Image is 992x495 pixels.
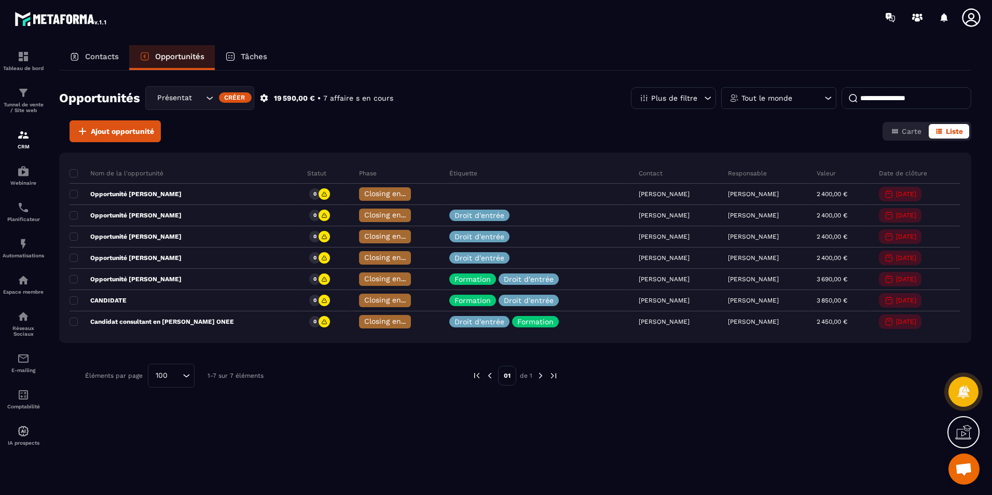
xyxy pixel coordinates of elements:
p: [DATE] [896,212,916,219]
p: Contacts [85,52,119,61]
p: Formation [517,318,554,325]
p: Droit d'entrée [454,254,504,262]
div: Search for option [148,364,195,388]
p: 2 450,00 € [817,318,847,325]
p: Planificateur [3,216,44,222]
p: Comptabilité [3,404,44,409]
p: • [318,93,321,103]
p: de 1 [520,372,532,380]
img: formation [17,129,30,141]
input: Search for option [171,370,180,381]
a: automationsautomationsAutomatisations [3,230,44,266]
p: 0 [313,212,316,219]
p: [DATE] [896,190,916,198]
p: [PERSON_NAME] [728,190,779,198]
p: [DATE] [896,297,916,304]
p: Webinaire [3,180,44,186]
img: automations [17,274,30,286]
a: emailemailE-mailing [3,345,44,381]
p: 19 590,00 € [274,93,315,103]
p: Contact [639,169,663,177]
img: prev [485,371,494,380]
a: formationformationTableau de bord [3,43,44,79]
p: [PERSON_NAME] [728,212,779,219]
p: E-mailing [3,367,44,373]
p: 7 affaire s en cours [323,93,393,103]
span: Closing en cours [364,211,423,219]
img: accountant [17,389,30,401]
p: 0 [313,233,316,240]
a: social-networksocial-networkRéseaux Sociaux [3,302,44,345]
p: Droit d'entrée [504,276,554,283]
span: 100 [152,370,171,381]
p: Automatisations [3,253,44,258]
p: 0 [313,254,316,262]
img: next [536,371,545,380]
img: scheduler [17,201,30,214]
img: formation [17,87,30,99]
a: accountantaccountantComptabilité [3,381,44,417]
p: 0 [313,276,316,283]
p: Droit d'entrée [454,318,504,325]
p: Date de clôture [879,169,927,177]
p: Opportunités [155,52,204,61]
p: Droit d'entrée [504,297,554,304]
button: Ajout opportunité [70,120,161,142]
p: Droit d'entrée [454,212,504,219]
a: formationformationTunnel de vente / Site web [3,79,44,121]
p: Plus de filtre [651,94,697,102]
img: logo [15,9,108,28]
p: 3 850,00 € [817,297,847,304]
span: Liste [946,127,963,135]
div: Créer [219,92,252,103]
p: Candidat consultant en [PERSON_NAME] ONEE [70,318,234,326]
p: [PERSON_NAME] [728,318,779,325]
p: Statut [307,169,326,177]
img: automations [17,425,30,437]
button: Carte [885,124,928,139]
a: automationsautomationsWebinaire [3,157,44,194]
p: CANDIDATE [70,296,127,305]
span: Closing en cours [364,274,423,283]
p: [DATE] [896,276,916,283]
p: Nom de la l'opportunité [70,169,163,177]
p: 2 400,00 € [817,212,847,219]
p: Opportunité [PERSON_NAME] [70,275,182,283]
p: CRM [3,144,44,149]
p: Valeur [817,169,836,177]
p: Tâches [241,52,267,61]
p: Opportunité [PERSON_NAME] [70,254,182,262]
p: 0 [313,297,316,304]
p: [PERSON_NAME] [728,276,779,283]
a: Tâches [215,45,278,70]
a: formationformationCRM [3,121,44,157]
p: 0 [313,318,316,325]
a: automationsautomationsEspace membre [3,266,44,302]
p: Formation [454,276,491,283]
h2: Opportunités [59,88,140,108]
p: 2 400,00 € [817,254,847,262]
p: Tout le monde [741,94,792,102]
img: next [549,371,558,380]
p: 3 690,00 € [817,276,847,283]
span: Closing en cours [364,232,423,240]
span: Closing en cours [364,317,423,325]
p: [DATE] [896,233,916,240]
span: Carte [902,127,921,135]
a: Contacts [59,45,129,70]
span: Ajout opportunité [91,126,154,136]
p: Étiquette [449,169,477,177]
p: Espace membre [3,289,44,295]
input: Search for option [193,92,203,104]
p: [PERSON_NAME] [728,254,779,262]
p: Éléments par page [85,372,143,379]
img: prev [472,371,481,380]
p: Réseaux Sociaux [3,325,44,337]
p: [DATE] [896,318,916,325]
p: Tunnel de vente / Site web [3,102,44,113]
a: schedulerschedulerPlanificateur [3,194,44,230]
span: Closing en cours [364,296,423,304]
p: Droit d'entrée [454,233,504,240]
p: [DATE] [896,254,916,262]
p: 01 [498,366,516,386]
